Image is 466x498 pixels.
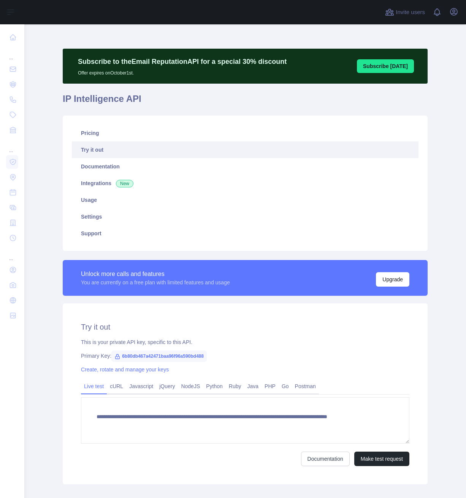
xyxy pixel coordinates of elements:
a: Settings [72,208,418,225]
div: Unlock more calls and features [81,270,230,279]
span: New [116,180,133,187]
a: Go [279,380,292,392]
a: Create, rotate and manage your keys [81,366,169,373]
a: Usage [72,192,418,208]
a: Integrations New [72,175,418,192]
div: ... [6,246,18,262]
div: ... [6,138,18,154]
a: NodeJS [178,380,203,392]
a: Postman [292,380,319,392]
a: Ruby [226,380,244,392]
button: Make test request [354,452,409,466]
div: ... [6,46,18,61]
span: Invite users [396,8,425,17]
button: Subscribe [DATE] [357,59,414,73]
h2: Try it out [81,322,409,332]
a: jQuery [156,380,178,392]
button: Invite users [384,6,426,18]
a: cURL [107,380,126,392]
a: Python [203,380,226,392]
h1: IP Intelligence API [63,93,428,111]
div: This is your private API key, specific to this API. [81,338,409,346]
div: You are currently on a free plan with limited features and usage [81,279,230,286]
div: Primary Key: [81,352,409,360]
a: Support [72,225,418,242]
p: Subscribe to the Email Reputation API for a special 30 % discount [78,56,287,67]
span: 6b80db467a42471baa96f96a590bd488 [111,351,207,362]
a: Documentation [301,452,350,466]
a: Javascript [126,380,156,392]
p: Offer expires on October 1st. [78,67,287,76]
a: Live test [81,380,107,392]
a: PHP [262,380,279,392]
a: Pricing [72,125,418,141]
a: Try it out [72,141,418,158]
button: Upgrade [376,272,409,287]
a: Java [244,380,262,392]
a: Documentation [72,158,418,175]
